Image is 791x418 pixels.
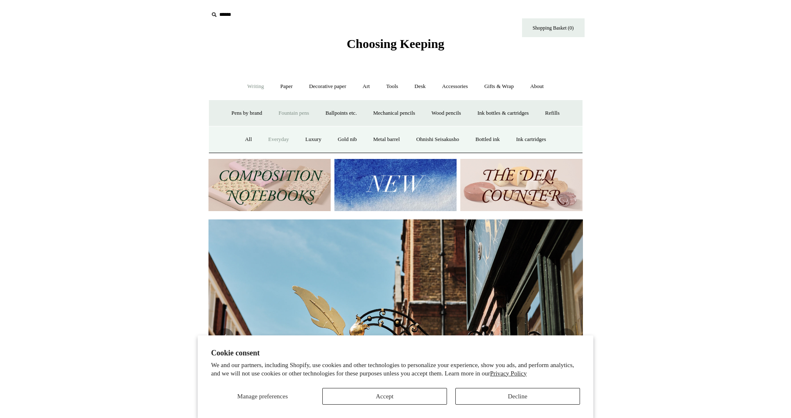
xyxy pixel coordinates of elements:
h2: Cookie consent [211,349,580,358]
a: Accessories [434,76,475,98]
button: Next [558,328,575,345]
a: Paper [273,76,300,98]
a: Gold nib [330,128,364,151]
a: Decorative paper [301,76,354,98]
a: About [522,76,551,98]
a: Wood pencils [424,102,469,124]
a: Ohnishi Seisakusho [409,128,467,151]
a: Mechanical pencils [366,102,423,124]
a: Pens by brand [224,102,270,124]
a: Luxury [298,128,329,151]
a: Ink bottles & cartridges [470,102,536,124]
a: Tools [379,76,406,98]
img: New.jpg__PID:f73bdf93-380a-4a35-bcfe-7823039498e1 [334,159,457,211]
button: Decline [455,388,580,405]
button: Manage preferences [211,388,314,405]
a: Choosing Keeping [347,43,444,49]
p: We and our partners, including Shopify, use cookies and other technologies to personalize your ex... [211,361,580,378]
a: Art [355,76,377,98]
a: Gifts & Wrap [477,76,521,98]
a: Shopping Basket (0) [522,18,585,37]
a: Refills [537,102,567,124]
a: Ink cartridges [509,128,554,151]
a: Everyday [261,128,296,151]
a: All [237,128,259,151]
a: Fountain pens [271,102,316,124]
img: 202302 Composition ledgers.jpg__PID:69722ee6-fa44-49dd-a067-31375e5d54ec [208,159,331,211]
span: Manage preferences [237,393,288,400]
span: Choosing Keeping [347,37,444,50]
a: Privacy Policy [490,370,527,377]
a: Bottled ink [468,128,507,151]
a: Metal barrel [366,128,407,151]
button: Previous [217,328,234,345]
a: Ballpoints etc. [318,102,364,124]
button: Accept [322,388,447,405]
a: Writing [240,76,271,98]
a: Desk [407,76,433,98]
img: The Deli Counter [460,159,583,211]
